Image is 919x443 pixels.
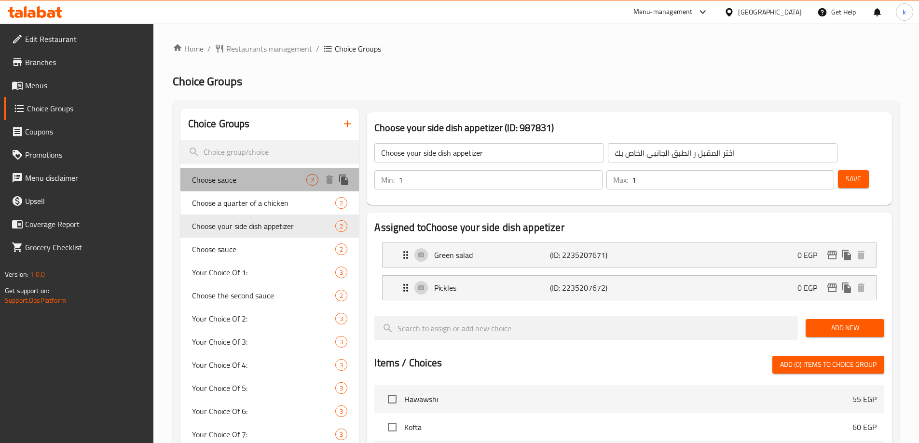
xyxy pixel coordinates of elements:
input: search [180,140,359,164]
span: Choose the second sauce [192,290,336,301]
span: Grocery Checklist [25,242,146,253]
span: Choose your side dish appetizer [192,220,336,232]
span: 3 [336,268,347,277]
a: Choice Groups [4,97,153,120]
span: Your Choice Of 2: [192,313,336,324]
span: 3 [336,314,347,323]
span: Get support on: [5,284,49,297]
div: Choices [335,313,347,324]
span: k [903,7,906,17]
a: Coverage Report [4,213,153,236]
div: [GEOGRAPHIC_DATA] [738,7,802,17]
span: Promotions [25,149,146,161]
div: Choices [335,429,347,440]
span: Coverage Report [25,218,146,230]
span: 3 [336,384,347,393]
div: Choices [335,382,347,394]
span: Choice Groups [173,70,242,92]
button: delete [322,173,337,187]
button: duplicate [839,248,854,262]
span: Select choice [382,417,402,437]
input: search [374,316,798,340]
p: Max: [613,174,628,186]
p: 55 EGP [852,393,877,405]
span: Save [846,173,861,185]
span: 3 [336,361,347,370]
a: Restaurants management [215,43,312,54]
button: edit [825,248,839,262]
p: Pickles [434,282,549,294]
a: Menus [4,74,153,97]
div: Your Choice Of 3:3 [180,330,359,353]
a: Grocery Checklist [4,236,153,259]
span: Kofta [404,421,852,433]
span: Choose a quarter of a chicken [192,197,336,209]
div: Expand [383,243,876,267]
span: Menu disclaimer [25,172,146,184]
a: Support.OpsPlatform [5,294,66,307]
span: 3 [336,407,347,416]
span: 2 [336,222,347,231]
h2: Items / Choices [374,356,442,370]
div: Your Choice Of 2:3 [180,307,359,330]
div: Choices [335,267,347,278]
li: Expand [374,271,884,304]
span: Menus [25,80,146,91]
span: 2 [336,245,347,254]
span: Your Choice Of 3: [192,336,336,348]
span: Your Choice Of 1: [192,267,336,278]
span: 1.0.0 [30,268,45,281]
span: 2 [336,199,347,208]
span: Edit Restaurant [25,33,146,45]
span: Version: [5,268,28,281]
div: Choose sauce2deleteduplicate [180,168,359,191]
p: Green salad [434,249,549,261]
span: Branches [25,56,146,68]
span: Your Choice Of 6: [192,405,336,417]
div: Your Choice Of 4:3 [180,353,359,376]
p: 60 EGP [852,421,877,433]
button: duplicate [337,173,351,187]
div: Choose the second sauce2 [180,284,359,307]
span: Your Choice Of 4: [192,359,336,371]
span: Upsell [25,195,146,207]
div: Choose your side dish appetizer2 [180,215,359,238]
span: 3 [336,337,347,347]
div: Menu-management [633,6,693,18]
span: Select choice [382,389,402,409]
span: Choice Groups [27,103,146,114]
span: Choice Groups [335,43,381,54]
div: Your Choice Of 6:3 [180,400,359,423]
nav: breadcrumb [173,43,900,54]
a: Menu disclaimer [4,166,153,189]
div: Choose a quarter of a chicken2 [180,191,359,215]
p: Min: [381,174,395,186]
li: / [316,43,319,54]
button: delete [854,281,868,295]
a: Edit Restaurant [4,27,153,51]
div: Choices [335,290,347,301]
p: 0 EGP [797,282,825,294]
span: Choose sauce [192,243,336,255]
div: Choices [335,405,347,417]
li: Expand [374,239,884,271]
h2: Choice Groups [188,117,250,131]
button: Add (0) items to choice group [772,356,884,374]
span: Hawawshi [404,393,852,405]
span: Add New [813,322,877,334]
a: Branches [4,51,153,74]
button: Add New [806,319,884,337]
span: Choose sauce [192,174,307,186]
h3: Choose your side dish appetizer (ID: 987831) [374,120,884,135]
p: (ID: 2235207671) [550,249,627,261]
div: Choices [335,336,347,348]
button: delete [854,248,868,262]
a: Upsell [4,189,153,213]
div: Your Choice Of 5:3 [180,376,359,400]
h2: Assigned to Choose your side dish appetizer [374,220,884,235]
a: Home [173,43,204,54]
div: Choices [335,243,347,255]
span: Your Choice Of 5: [192,382,336,394]
div: Choose sauce2 [180,238,359,261]
div: Your Choice Of 1:3 [180,261,359,284]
